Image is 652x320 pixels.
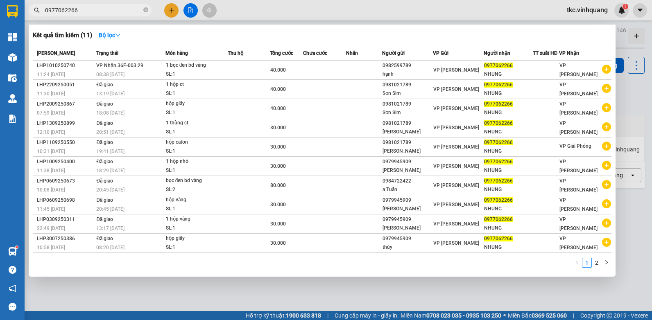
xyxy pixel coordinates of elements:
[96,101,113,107] span: Đã giao
[383,185,432,194] div: a Tuấn
[383,128,432,136] div: [PERSON_NAME]
[8,247,17,256] img: warehouse-icon
[37,138,94,147] div: LHP1109250550
[433,50,448,56] span: VP Gửi
[96,91,125,97] span: 13:19 [DATE]
[37,81,94,89] div: LHP2209250051
[96,63,143,68] span: VP Nhận 36F-003.29
[115,32,121,38] span: down
[96,245,125,250] span: 08:20 [DATE]
[484,120,513,126] span: 0977062266
[78,43,97,50] span: Website
[602,84,611,93] span: plus-circle
[96,82,113,88] span: Đã giao
[559,120,598,135] span: VP [PERSON_NAME]
[37,110,65,116] span: 07:59 [DATE]
[484,166,532,175] div: NHUNG
[37,196,94,205] div: LHP0609250698
[96,159,113,165] span: Đã giao
[166,80,227,89] div: 1 hộp ct
[78,42,150,50] strong: : [DOMAIN_NAME]
[166,215,227,224] div: 1 hộp vàng
[166,234,227,243] div: hộp giấy
[166,224,227,233] div: SL: 1
[96,236,113,241] span: Đã giao
[270,50,293,56] span: Tổng cước
[433,221,479,227] span: VP [PERSON_NAME]
[433,125,479,131] span: VP [PERSON_NAME]
[9,266,16,274] span: question-circle
[383,166,432,175] div: [PERSON_NAME]
[270,163,286,169] span: 30.000
[602,161,611,170] span: plus-circle
[484,50,510,56] span: Người nhận
[37,215,94,224] div: LHP0309250311
[484,128,532,136] div: NHUNG
[166,61,227,70] div: 1 bọc đen bd vàng
[165,50,188,56] span: Món hàng
[602,103,611,112] span: plus-circle
[383,177,432,185] div: 0984722422
[484,82,513,88] span: 0977062266
[37,119,94,128] div: LHP1309250899
[346,50,358,56] span: Nhãn
[96,206,125,212] span: 20:45 [DATE]
[484,197,513,203] span: 0977062266
[559,143,591,149] span: VP Giải Phóng
[484,178,513,184] span: 0977062266
[602,258,611,268] button: right
[166,185,227,194] div: SL: 2
[96,140,113,145] span: Đã giao
[33,31,92,40] h3: Kết quả tìm kiếm ( 11 )
[382,50,405,56] span: Người gửi
[559,216,598,231] span: VP [PERSON_NAME]
[383,108,432,117] div: Sơn Sim
[433,106,479,111] span: VP [PERSON_NAME]
[37,187,65,193] span: 10:08 [DATE]
[604,260,609,265] span: right
[8,33,17,41] img: dashboard-icon
[228,50,243,56] span: Thu hộ
[37,177,94,185] div: LHP0609250673
[96,197,113,203] span: Đã giao
[383,89,432,98] div: Sơn Sim
[592,258,601,267] a: 2
[533,50,558,56] span: TT xuất HĐ
[37,225,65,231] span: 22:49 [DATE]
[166,166,227,175] div: SL: 1
[166,205,227,214] div: SL: 1
[383,147,432,155] div: [PERSON_NAME]
[383,243,432,252] div: thủy
[37,91,65,97] span: 11:30 [DATE]
[559,50,579,56] span: VP Nhận
[602,180,611,189] span: plus-circle
[572,258,582,268] li: Previous Page
[96,50,118,56] span: Trạng thái
[484,147,532,155] div: NHUNG
[37,158,94,166] div: LHP1009250400
[559,63,598,77] span: VP [PERSON_NAME]
[96,72,125,77] span: 08:38 [DATE]
[602,219,611,228] span: plus-circle
[166,89,227,98] div: SL: 1
[8,74,17,82] img: warehouse-icon
[433,202,479,207] span: VP [PERSON_NAME]
[270,67,286,73] span: 40.000
[383,215,432,224] div: 0979945909
[96,187,125,193] span: 20:45 [DATE]
[96,225,125,231] span: 13:17 [DATE]
[484,216,513,222] span: 0977062266
[270,144,286,150] span: 30.000
[96,110,125,116] span: 18:08 [DATE]
[166,70,227,79] div: SL: 1
[37,50,75,56] span: [PERSON_NAME]
[602,238,611,247] span: plus-circle
[559,197,598,212] span: VP [PERSON_NAME]
[59,14,170,23] strong: CÔNG TY TNHH VĨNH QUANG
[383,81,432,89] div: 0981021789
[37,129,65,135] span: 12:10 [DATE]
[270,240,286,246] span: 30.000
[270,86,286,92] span: 40.000
[383,196,432,205] div: 0979945909
[484,89,532,98] div: NHUNG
